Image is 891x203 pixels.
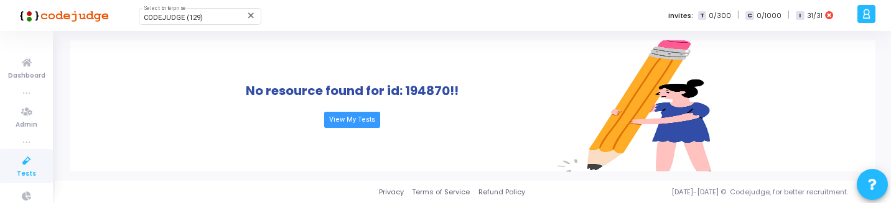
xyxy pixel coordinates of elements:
mat-icon: Clear [246,11,256,20]
span: CODEJUDGE (129) [144,14,203,22]
span: | [737,9,739,22]
span: | [788,9,790,22]
a: Terms of Service [412,187,470,197]
span: 0/1000 [757,11,781,21]
span: Tests [17,169,36,179]
span: T [698,11,706,20]
span: 31/31 [807,11,823,21]
a: Privacy [379,187,404,197]
span: C [745,11,753,20]
span: Dashboard [8,71,45,81]
div: [DATE]-[DATE] © Codejudge, for better recruitment. [525,187,875,197]
span: Admin [16,120,37,130]
span: 0/300 [709,11,731,21]
a: Refund Policy [478,187,525,197]
a: View My Tests [324,112,380,128]
span: I [796,11,804,20]
label: Invites: [668,11,693,21]
h1: No resource found for id: 194870!! [246,83,459,98]
img: logo [16,3,109,28]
